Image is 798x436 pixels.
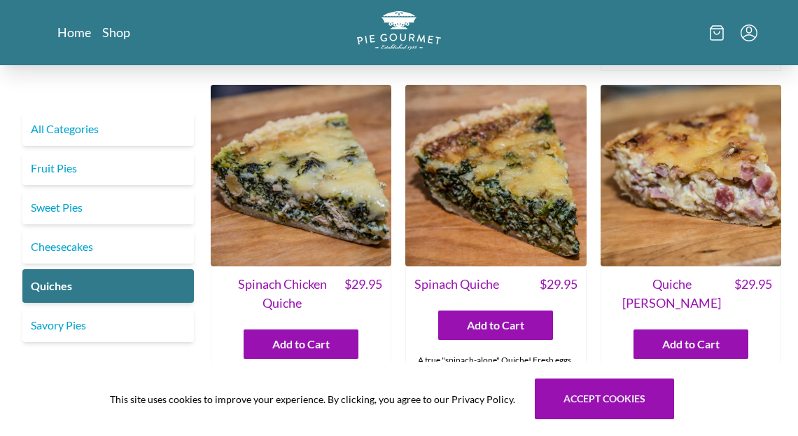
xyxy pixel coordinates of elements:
img: Spinach Chicken Quiche [211,85,391,266]
button: Add to Cart [633,329,748,359]
a: Quiches [22,269,194,303]
a: All Categories [22,112,194,146]
a: Savory Pies [22,308,194,342]
span: Quiche [PERSON_NAME] [610,275,734,313]
span: Add to Cart [272,336,330,353]
div: A true "spinach-alone" Quiche! Fresh eggs, onions, parmesan and Swiss cheese. Accented with our b... [406,348,585,423]
img: Quiche Lorraine [601,85,781,266]
a: Home [57,24,91,41]
img: logo [357,11,441,50]
span: Spinach Chicken Quiche [220,275,344,313]
a: Sweet Pies [22,191,194,224]
span: $ 29.95 [344,275,382,313]
span: $ 29.95 [540,275,577,294]
button: Add to Cart [438,311,553,340]
a: Logo [357,11,441,54]
a: Shop [102,24,130,41]
span: Add to Cart [662,336,720,353]
span: Add to Cart [467,317,524,334]
button: Menu [741,25,757,41]
button: Add to Cart [244,329,358,359]
a: Fruit Pies [22,151,194,185]
a: Cheesecakes [22,230,194,264]
span: $ 29.95 [734,275,772,313]
span: This site uses cookies to improve your experience. By clicking, you agree to our Privacy Policy. [110,392,515,407]
img: Spinach Quiche [405,85,586,266]
span: Spinach Quiche [414,275,499,294]
button: Accept cookies [535,379,674,419]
